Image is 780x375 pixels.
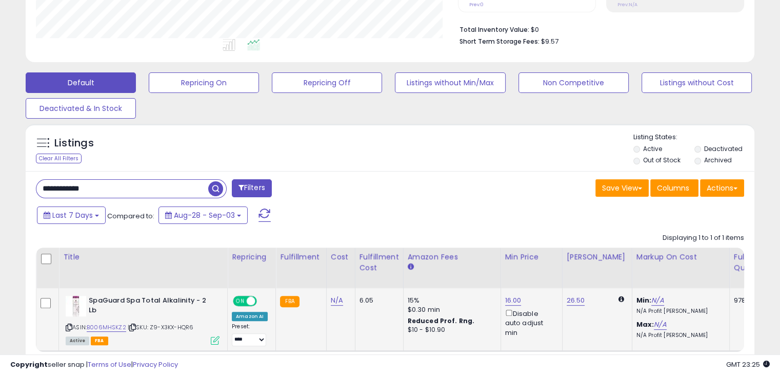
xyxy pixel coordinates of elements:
[408,252,496,262] div: Amazon Fees
[128,323,193,331] span: | SKU: Z9-X3KX-HQR6
[232,312,268,321] div: Amazon AI
[734,296,766,305] div: 978
[643,144,662,153] label: Active
[618,296,624,303] i: Calculated using Dynamic Max Price.
[232,323,268,346] div: Preset:
[704,144,742,153] label: Deactivated
[408,316,475,325] b: Reduced Prof. Rng.
[89,296,213,317] b: SpaGuard Spa Total Alkalinity - 2 Lb
[704,156,731,164] label: Archived
[234,297,247,306] span: ON
[636,332,722,339] p: N/A Profit [PERSON_NAME]
[359,296,395,305] div: 6.05
[331,252,351,262] div: Cost
[133,360,178,369] a: Privacy Policy
[107,211,154,221] span: Compared to:
[66,296,86,316] img: 31iQs7PEJQS._SL40_.jpg
[632,248,729,288] th: The percentage added to the cost of goods (COGS) that forms the calculator for Min & Max prices.
[10,360,178,370] div: seller snap | |
[280,252,322,262] div: Fulfillment
[636,295,652,305] b: Min:
[174,210,235,220] span: Aug-28 - Sep-03
[663,233,744,243] div: Displaying 1 to 1 of 1 items
[26,98,136,119] button: Deactivated & In Stock
[567,252,628,262] div: [PERSON_NAME]
[280,296,299,307] small: FBA
[654,320,666,330] a: N/A
[54,136,94,151] h5: Listings
[87,323,126,332] a: B006MHSKZ2
[518,72,629,93] button: Non Competitive
[66,296,219,344] div: ASIN:
[26,72,136,93] button: Default
[459,23,736,35] li: $0
[232,252,271,262] div: Repricing
[505,252,558,262] div: Min Price
[91,336,108,345] span: FBA
[408,262,414,272] small: Amazon Fees.
[595,179,649,197] button: Save View
[700,179,744,197] button: Actions
[636,308,722,315] p: N/A Profit [PERSON_NAME]
[66,336,89,345] span: All listings currently available for purchase on Amazon
[505,295,522,306] a: 16.00
[255,297,272,306] span: OFF
[541,36,558,46] span: $9.57
[359,252,399,273] div: Fulfillment Cost
[232,179,272,197] button: Filters
[158,207,248,224] button: Aug-28 - Sep-03
[617,2,637,8] small: Prev: N/A
[331,295,343,306] a: N/A
[657,183,689,193] span: Columns
[734,252,769,273] div: Fulfillable Quantity
[459,25,529,34] b: Total Inventory Value:
[633,133,754,142] p: Listing States:
[395,72,505,93] button: Listings without Min/Max
[726,360,770,369] span: 2025-09-11 23:25 GMT
[459,37,539,46] b: Short Term Storage Fees:
[63,252,223,262] div: Title
[408,326,493,334] div: $10 - $10.90
[408,296,493,305] div: 15%
[651,295,664,306] a: N/A
[567,295,585,306] a: 26.50
[469,2,484,8] small: Prev: 0
[650,179,698,197] button: Columns
[408,305,493,314] div: $0.30 min
[636,252,725,262] div: Markup on Cost
[36,154,82,163] div: Clear All Filters
[636,320,654,329] b: Max:
[505,308,554,338] div: Disable auto adjust min
[643,156,681,164] label: Out of Stock
[272,72,382,93] button: Repricing Off
[642,72,752,93] button: Listings without Cost
[88,360,131,369] a: Terms of Use
[52,210,93,220] span: Last 7 Days
[37,207,106,224] button: Last 7 Days
[149,72,259,93] button: Repricing On
[10,360,48,369] strong: Copyright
